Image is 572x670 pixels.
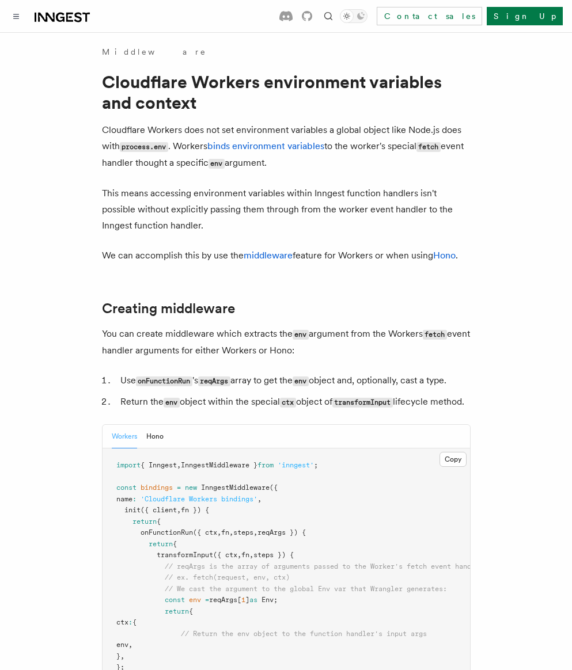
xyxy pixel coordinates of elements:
[217,528,221,536] span: ,
[102,248,471,264] p: We can accomplish this by use the feature for Workers or when using .
[321,9,335,23] button: Find something...
[149,540,173,548] span: return
[278,461,314,469] span: 'inngest'
[177,484,181,492] span: =
[257,528,306,536] span: reqArgs }) {
[173,540,177,548] span: {
[181,506,209,514] span: fn }) {
[146,425,164,448] button: Hono
[141,495,257,503] span: 'Cloudflare Workers bindings'
[233,528,253,536] span: steps
[340,9,368,23] button: Toggle dark mode
[487,7,563,25] a: Sign Up
[185,484,197,492] span: new
[116,495,132,503] span: name
[253,551,294,559] span: steps }) {
[293,330,309,340] code: env
[132,517,157,526] span: return
[207,140,324,151] a: binds environment variables
[189,596,201,604] span: env
[124,506,141,514] span: init
[157,517,161,526] span: {
[201,484,270,492] span: InngestMiddleware
[209,596,241,604] span: reqArgs[
[141,484,173,492] span: bindings
[117,394,471,410] li: Return the object within the special object of lifecycle method.
[181,461,257,469] span: InngestMiddleware }
[120,142,168,152] code: process.env
[102,300,235,317] a: Creating middleware
[221,528,229,536] span: fn
[132,495,137,503] span: :
[102,185,471,234] p: This means accessing environment variables within Inngest function handlers isn't possible withou...
[293,376,309,386] code: env
[314,461,318,469] span: ;
[205,596,209,604] span: =
[141,528,193,536] span: onFunctionRun
[433,250,456,261] a: Hono
[262,596,274,604] span: Env
[257,495,262,503] span: ,
[241,596,245,604] span: 1
[9,9,23,23] button: Toggle navigation
[116,461,141,469] span: import
[237,551,241,559] span: ,
[116,618,128,626] span: ctx
[377,7,482,25] a: Contact sales
[116,652,120,660] span: }
[229,528,233,536] span: ,
[274,596,278,604] span: ;
[177,461,181,469] span: ,
[193,528,217,536] span: ({ ctx
[177,506,181,514] span: ,
[164,398,180,408] code: env
[165,573,290,581] span: // ex. fetch(request, env, ctx)
[120,652,124,660] span: ,
[244,250,293,261] a: middleware
[165,585,447,593] span: // We cast the argument to the global Env var that Wrangler generates:
[332,398,393,408] code: transformInput
[270,484,278,492] span: ({
[165,596,185,604] span: const
[102,71,471,113] h1: Cloudflare Workers environment variables and context
[132,618,137,626] span: {
[102,122,471,172] p: Cloudflare Workers does not set environment variables a global object like Node.js does with . Wo...
[165,562,483,570] span: // reqArgs is the array of arguments passed to the Worker's fetch event handler
[189,607,193,615] span: {
[102,326,471,359] p: You can create middleware which extracts the argument from the Workers event handler arguments fo...
[440,452,467,467] button: Copy
[136,376,192,386] code: onFunctionRun
[112,425,137,448] button: Workers
[249,551,253,559] span: ,
[423,330,447,340] code: fetch
[141,506,177,514] span: ({ client
[241,551,249,559] span: fn
[116,641,128,649] span: env
[116,484,137,492] span: const
[253,528,257,536] span: ,
[157,551,213,559] span: transformInput
[209,159,225,169] code: env
[213,551,237,559] span: ({ ctx
[249,596,257,604] span: as
[257,461,274,469] span: from
[128,618,132,626] span: :
[198,376,230,386] code: reqArgs
[280,398,296,408] code: ctx
[117,372,471,389] li: Use 's array to get the object and, optionally, cast a type.
[141,461,177,469] span: { Inngest
[181,630,427,638] span: // Return the env object to the function handler's input args
[245,596,249,604] span: ]
[165,607,189,615] span: return
[102,46,207,58] a: Middleware
[128,641,132,649] span: ,
[416,142,441,152] code: fetch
